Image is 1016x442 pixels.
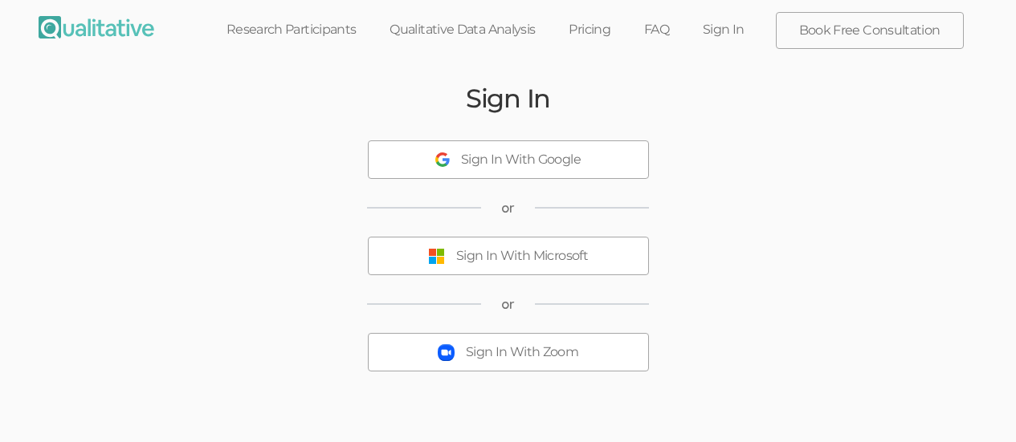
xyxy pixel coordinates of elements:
div: Sign In With Google [461,151,581,169]
img: Sign In With Google [435,152,450,167]
a: Research Participants [210,12,373,47]
span: or [501,199,515,217]
button: Sign In With Microsoft [368,237,649,275]
button: Sign In With Google [368,140,649,179]
a: Pricing [552,12,627,47]
img: Qualitative [39,16,154,39]
div: Sign In With Zoom [466,343,578,362]
div: Sign In With Microsoft [456,247,588,266]
a: FAQ [627,12,686,47]
a: Book Free Consultation [777,13,963,48]
a: Qualitative Data Analysis [373,12,552,47]
h2: Sign In [466,84,550,112]
span: or [501,295,515,314]
img: Sign In With Zoom [438,344,455,361]
a: Sign In [686,12,761,47]
img: Sign In With Microsoft [428,248,445,265]
button: Sign In With Zoom [368,333,649,371]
